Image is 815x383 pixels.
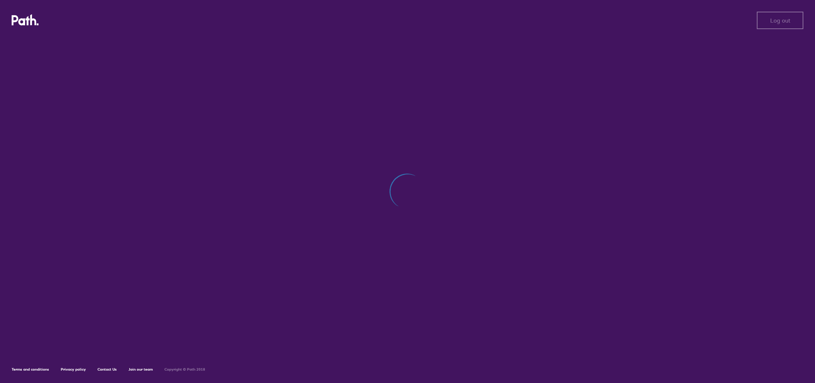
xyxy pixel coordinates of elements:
a: Contact Us [98,367,117,372]
a: Terms and conditions [12,367,49,372]
button: Log out [757,12,803,29]
a: Privacy policy [61,367,86,372]
h6: Copyright © Path 2018 [164,367,205,372]
span: Log out [770,17,790,24]
a: Join our team [128,367,153,372]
